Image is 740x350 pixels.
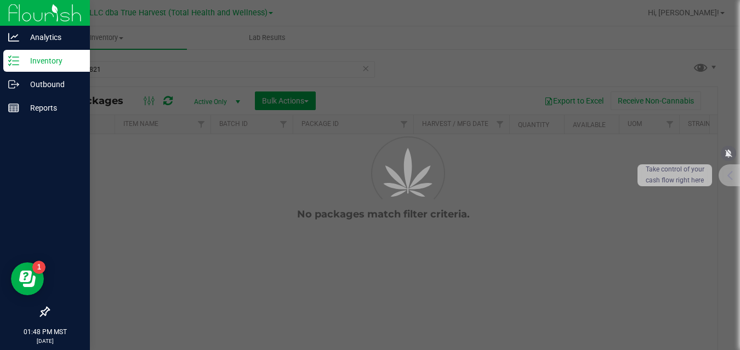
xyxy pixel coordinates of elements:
[32,261,45,274] iframe: Resource center unread badge
[11,262,44,295] iframe: Resource center
[8,55,19,66] inline-svg: Inventory
[19,78,85,91] p: Outbound
[19,101,85,114] p: Reports
[5,327,85,337] p: 01:48 PM MST
[19,54,85,67] p: Inventory
[8,102,19,113] inline-svg: Reports
[8,79,19,90] inline-svg: Outbound
[5,337,85,345] p: [DATE]
[8,32,19,43] inline-svg: Analytics
[19,31,85,44] p: Analytics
